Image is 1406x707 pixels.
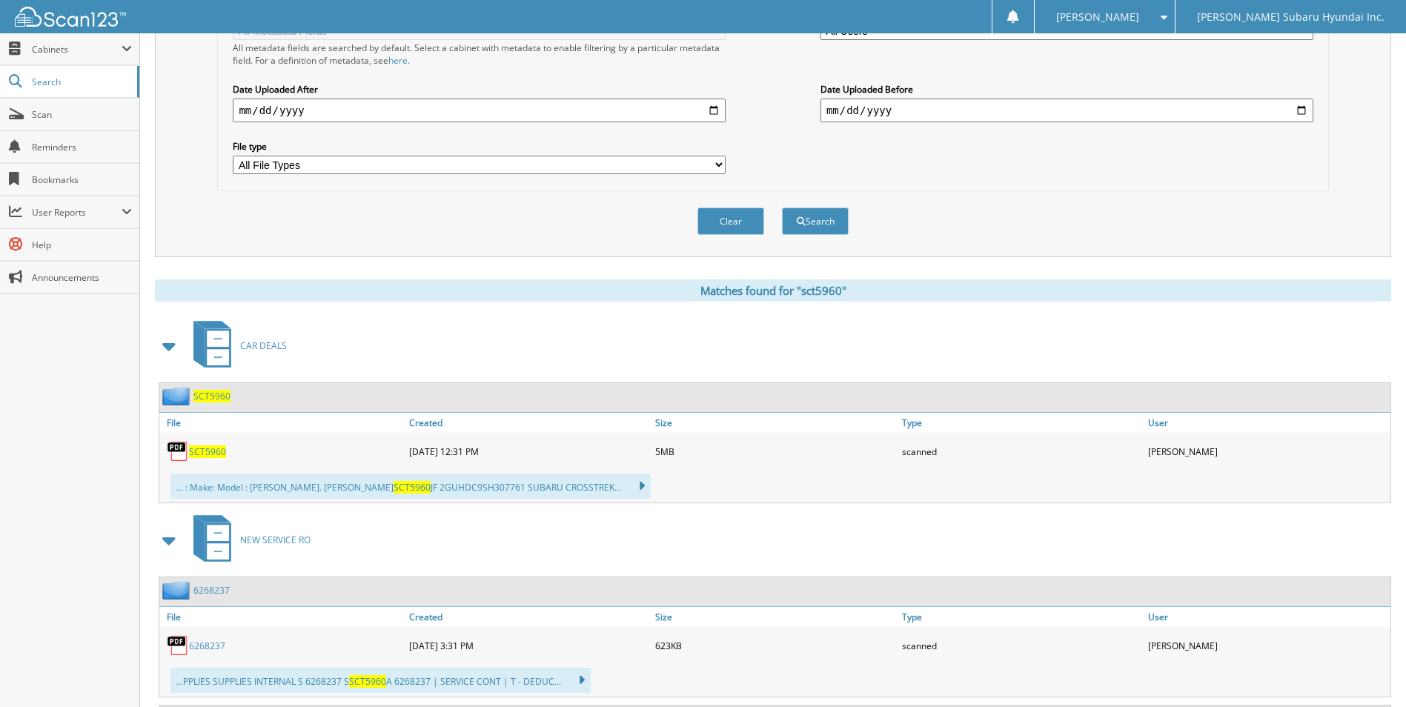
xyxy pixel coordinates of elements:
[162,581,193,600] img: folder2.png
[15,7,126,27] img: scan123-logo-white.svg
[898,631,1144,660] div: scanned
[32,239,132,251] span: Help
[185,316,287,375] a: CAR DEALS
[162,387,193,405] img: folder2.png
[1144,413,1390,433] a: User
[405,413,651,433] a: Created
[32,108,132,121] span: Scan
[159,607,405,627] a: File
[189,445,226,458] a: SCT5960
[651,437,898,466] div: 5MB
[1056,13,1139,21] span: [PERSON_NAME]
[1144,607,1390,627] a: User
[1197,13,1385,21] span: [PERSON_NAME] Subaru Hyundai Inc.
[193,390,231,402] a: SCT5960
[349,675,386,688] span: SCT5960
[32,173,132,186] span: Bookmarks
[388,54,408,67] a: here
[820,99,1313,122] input: end
[898,607,1144,627] a: Type
[394,481,431,494] span: SCT5960
[898,413,1144,433] a: Type
[155,279,1391,302] div: Matches found for "sct5960"
[1144,437,1390,466] div: [PERSON_NAME]
[233,140,726,153] label: File type
[170,474,651,499] div: ... : Make: Model : [PERSON_NAME]. [PERSON_NAME] JF 2GUHDC9SH307761 SUBARU CROSSTREK...
[185,511,311,569] a: NEW SERVICE RO
[167,634,189,657] img: PDF.png
[32,43,122,56] span: Cabinets
[32,141,132,153] span: Reminders
[898,437,1144,466] div: scanned
[193,584,230,597] a: 6268237
[820,83,1313,96] label: Date Uploaded Before
[240,339,287,352] span: CAR DEALS
[405,437,651,466] div: [DATE] 12:31 PM
[651,413,898,433] a: Size
[233,99,726,122] input: start
[189,640,225,652] a: 6268237
[32,206,122,219] span: User Reports
[159,413,405,433] a: File
[170,668,591,693] div: ...PPLIES SUPPLIES INTERNAL S 6268237 S A 6268237 | SERVICE CONT | T - DEDUC...
[651,607,898,627] a: Size
[240,534,311,546] span: NEW SERVICE RO
[1144,631,1390,660] div: [PERSON_NAME]
[233,42,726,67] div: All metadata fields are searched by default. Select a cabinet with metadata to enable filtering b...
[405,607,651,627] a: Created
[1332,636,1406,707] iframe: Chat Widget
[651,631,898,660] div: 623KB
[32,76,130,88] span: Search
[167,440,189,462] img: PDF.png
[32,271,132,284] span: Announcements
[233,83,726,96] label: Date Uploaded After
[405,631,651,660] div: [DATE] 3:31 PM
[697,208,764,235] button: Clear
[782,208,849,235] button: Search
